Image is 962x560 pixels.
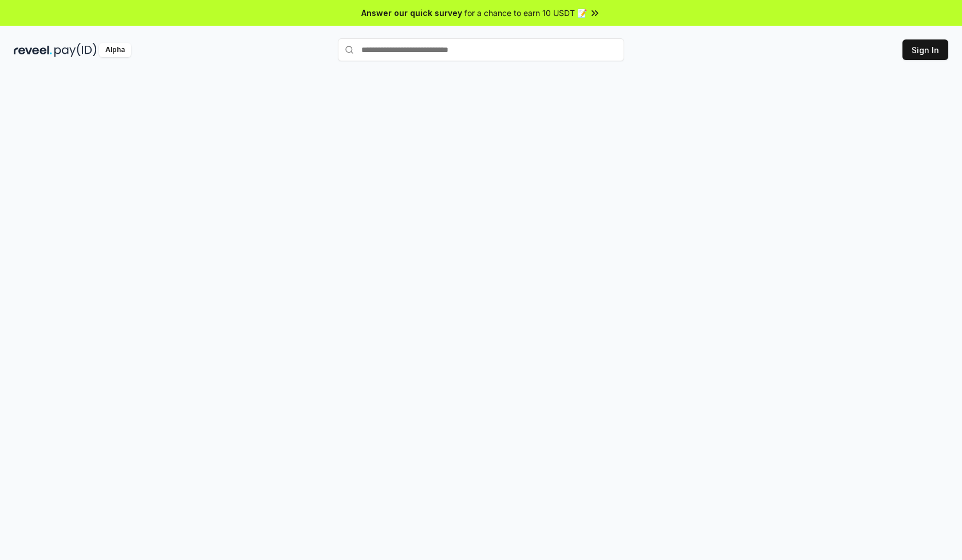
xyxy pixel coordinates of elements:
[14,43,52,57] img: reveel_dark
[464,7,587,19] span: for a chance to earn 10 USDT 📝
[99,43,131,57] div: Alpha
[361,7,462,19] span: Answer our quick survey
[902,39,948,60] button: Sign In
[54,43,97,57] img: pay_id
